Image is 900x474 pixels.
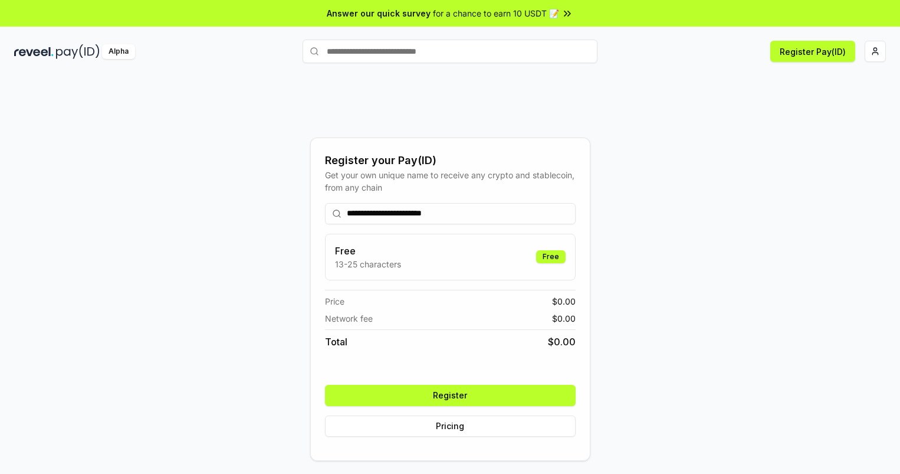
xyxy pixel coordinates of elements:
[102,44,135,59] div: Alpha
[325,335,347,349] span: Total
[325,295,344,308] span: Price
[325,169,576,194] div: Get your own unique name to receive any crypto and stablecoin, from any chain
[433,7,559,19] span: for a chance to earn 10 USDT 📝
[548,335,576,349] span: $ 0.00
[335,258,401,270] p: 13-25 characters
[325,152,576,169] div: Register your Pay(ID)
[552,312,576,325] span: $ 0.00
[536,250,566,263] div: Free
[325,416,576,437] button: Pricing
[325,385,576,406] button: Register
[327,7,431,19] span: Answer our quick survey
[770,41,855,62] button: Register Pay(ID)
[56,44,100,59] img: pay_id
[335,244,401,258] h3: Free
[325,312,373,325] span: Network fee
[552,295,576,308] span: $ 0.00
[14,44,54,59] img: reveel_dark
